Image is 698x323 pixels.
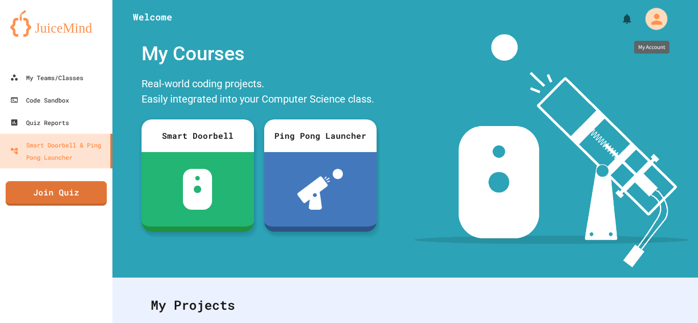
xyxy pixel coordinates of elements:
[264,119,377,152] div: Ping Pong Launcher
[602,10,636,28] div: My Notifications
[10,10,102,37] img: logo-orange.svg
[10,94,69,106] div: Code Sandbox
[633,5,670,33] div: My Account
[136,73,382,112] div: Real-world coding projects. Easily integrated into your Computer Science class.
[10,116,69,129] div: Quiz Reports
[142,119,254,152] div: Smart Doorbell
[10,71,83,84] div: My Teams/Classes
[10,139,106,163] div: Smart Doorbell & Ping Pong Launcher
[414,34,688,267] img: banner-image-my-projects.png
[297,169,343,210] img: ppl-with-ball.png
[6,181,107,206] a: Join Quiz
[136,34,382,73] div: My Courses
[634,41,669,54] div: My Account
[183,169,212,210] img: sdb-white.svg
